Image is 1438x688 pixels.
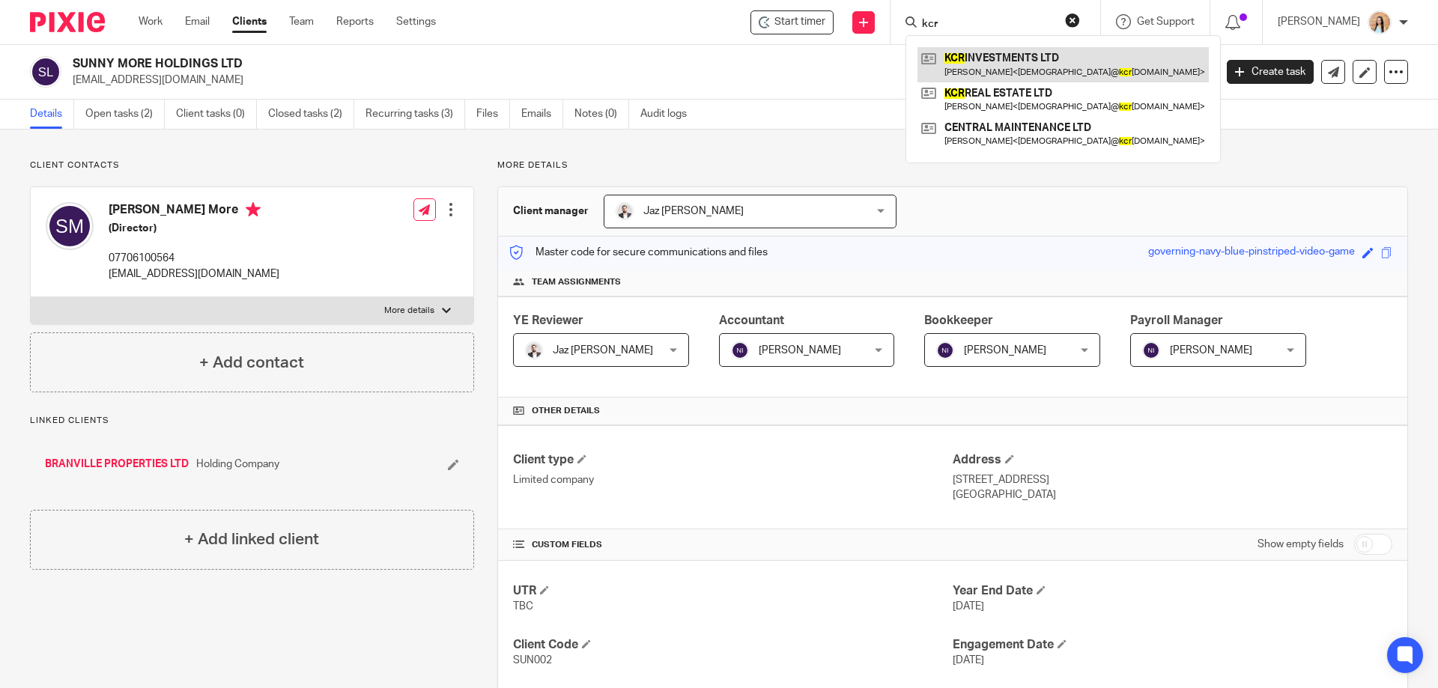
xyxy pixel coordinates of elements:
[85,100,165,129] a: Open tasks (2)
[1142,341,1160,359] img: svg%3E
[525,341,543,359] img: 48292-0008-compressed%20square.jpg
[936,341,954,359] img: svg%3E
[513,204,589,219] h3: Client manager
[109,202,279,221] h4: [PERSON_NAME] More
[719,314,784,326] span: Accountant
[750,10,834,34] div: SUNNY MORE HOLDINGS LTD
[73,56,978,72] h2: SUNNY MORE HOLDINGS LTD
[774,14,825,30] span: Start timer
[396,14,436,29] a: Settings
[640,100,698,129] a: Audit logs
[73,73,1204,88] p: [EMAIL_ADDRESS][DOMAIN_NAME]
[109,267,279,281] p: [EMAIL_ADDRESS][DOMAIN_NAME]
[953,452,1392,468] h4: Address
[336,14,374,29] a: Reports
[513,452,953,468] h4: Client type
[953,601,984,612] span: [DATE]
[384,305,434,317] p: More details
[759,345,841,356] span: [PERSON_NAME]
[46,202,94,250] img: svg%3E
[30,12,105,32] img: Pixie
[513,583,953,599] h4: UTR
[532,405,600,417] span: Other details
[30,56,61,88] img: svg%3E
[521,100,563,129] a: Emails
[920,18,1055,31] input: Search
[513,314,583,326] span: YE Reviewer
[185,14,210,29] a: Email
[513,655,552,666] span: SUN002
[497,159,1408,171] p: More details
[953,637,1392,653] h4: Engagement Date
[513,601,533,612] span: TBC
[109,221,279,236] h5: (Director)
[196,457,279,472] span: Holding Company
[731,341,749,359] img: svg%3E
[30,415,474,427] p: Linked clients
[616,202,634,220] img: 48292-0008-compressed%20square.jpg
[139,14,163,29] a: Work
[953,487,1392,502] p: [GEOGRAPHIC_DATA]
[1368,10,1392,34] img: Linkedin%20Posts%20-%20Client%20success%20stories%20(1).png
[1130,314,1223,326] span: Payroll Manager
[1170,345,1252,356] span: [PERSON_NAME]
[513,637,953,653] h4: Client Code
[30,159,474,171] p: Client contacts
[1227,60,1314,84] a: Create task
[1258,537,1344,552] label: Show empty fields
[924,314,993,326] span: Bookkeeper
[289,14,314,29] a: Team
[476,100,510,129] a: Files
[109,251,279,266] p: 07706100564
[553,345,653,356] span: Jaz [PERSON_NAME]
[509,245,768,260] p: Master code for secure communications and files
[574,100,629,129] a: Notes (0)
[1148,244,1355,261] div: governing-navy-blue-pinstriped-video-game
[232,14,267,29] a: Clients
[513,472,953,487] p: Limited company
[365,100,465,129] a: Recurring tasks (3)
[268,100,354,129] a: Closed tasks (2)
[532,276,621,288] span: Team assignments
[246,202,261,217] i: Primary
[1278,14,1360,29] p: [PERSON_NAME]
[953,655,984,666] span: [DATE]
[1065,13,1080,28] button: Clear
[513,539,953,551] h4: CUSTOM FIELDS
[643,206,744,216] span: Jaz [PERSON_NAME]
[45,457,189,472] a: BRANVILLE PROPERTIES LTD
[953,472,1392,487] p: [STREET_ADDRESS]
[30,100,74,129] a: Details
[184,528,319,551] h4: + Add linked client
[199,351,304,374] h4: + Add contact
[1137,16,1195,27] span: Get Support
[953,583,1392,599] h4: Year End Date
[964,345,1046,356] span: [PERSON_NAME]
[176,100,257,129] a: Client tasks (0)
